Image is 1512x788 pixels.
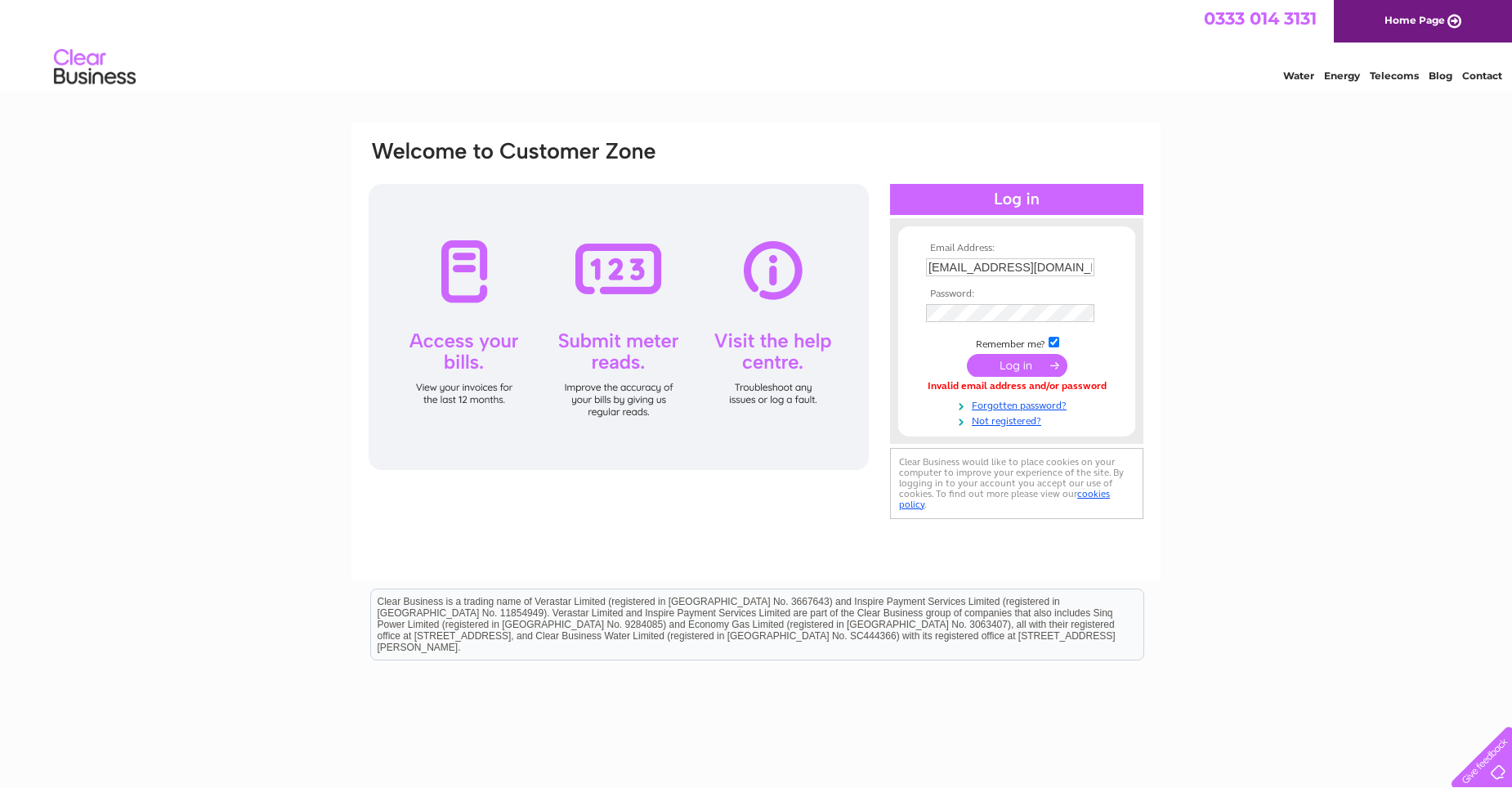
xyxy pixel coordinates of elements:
th: Email Address: [922,243,1112,254]
a: Not registered? [926,412,1112,428]
div: Clear Business is a trading name of Verastar Limited (registered in [GEOGRAPHIC_DATA] No. 3667643... [371,9,1143,79]
img: logo.png [53,43,136,92]
a: Forgotten password? [926,396,1112,412]
a: Energy [1324,69,1360,82]
div: Clear Business would like to place cookies on your computer to improve your experience of the sit... [890,448,1143,519]
a: cookies policy [899,488,1110,510]
div: Invalid email address and/or password [926,381,1107,392]
a: 0333 014 3131 [1204,8,1317,29]
input: Submit [967,354,1067,377]
a: Water [1283,69,1314,82]
th: Password: [922,289,1112,300]
a: Blog [1429,69,1452,82]
a: Telecoms [1370,69,1419,82]
a: Contact [1462,69,1502,82]
td: Remember me? [922,334,1112,351]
